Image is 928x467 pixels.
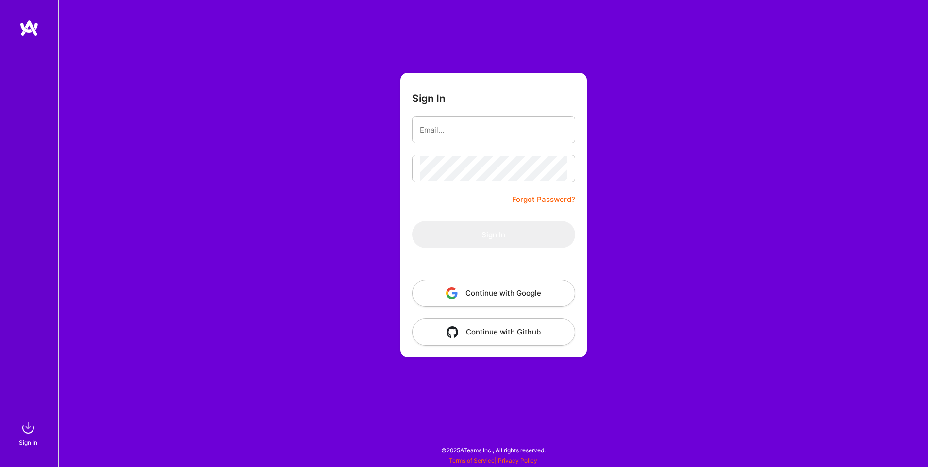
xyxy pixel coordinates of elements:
[412,221,575,248] button: Sign In
[18,418,38,437] img: sign in
[412,318,575,346] button: Continue with Github
[512,194,575,205] a: Forgot Password?
[19,19,39,37] img: logo
[449,457,537,464] span: |
[58,438,928,462] div: © 2025 ATeams Inc., All rights reserved.
[498,457,537,464] a: Privacy Policy
[20,418,38,448] a: sign inSign In
[446,287,458,299] img: icon
[412,280,575,307] button: Continue with Google
[19,437,37,448] div: Sign In
[447,326,458,338] img: icon
[412,92,446,104] h3: Sign In
[449,457,495,464] a: Terms of Service
[420,117,567,142] input: Email...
